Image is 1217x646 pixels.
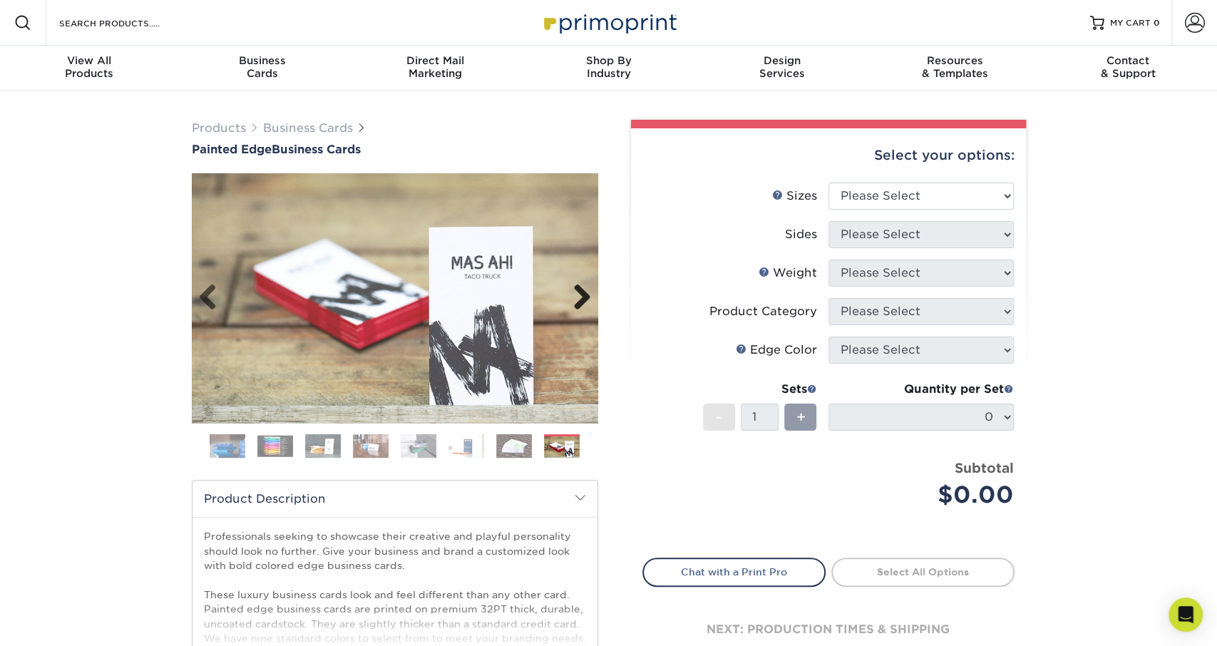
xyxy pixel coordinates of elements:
div: & Support [1042,54,1215,80]
span: Business [175,54,349,67]
img: Business Cards 07 [496,434,532,458]
div: Sets [703,381,817,398]
span: Design [695,54,868,67]
div: Cards [175,54,349,80]
img: Business Cards 02 [257,435,293,457]
span: Direct Mail [349,54,522,67]
img: Business Cards 01 [210,429,245,464]
a: Business Cards [263,121,353,135]
img: Painted Edge 08 [192,158,598,439]
div: Product Category [709,303,817,320]
h1: Business Cards [192,143,598,156]
img: Business Cards 03 [305,434,341,458]
span: Shop By [522,54,695,67]
a: Select All Options [831,558,1015,586]
div: Sides [785,226,817,243]
span: + [796,406,805,428]
input: SEARCH PRODUCTS..... [58,14,197,31]
span: View All [3,54,176,67]
div: Edge Color [736,342,817,359]
a: View AllProducts [3,46,176,91]
img: Primoprint [538,7,680,38]
a: Products [192,121,246,135]
div: Products [3,54,176,80]
div: Select your options: [642,128,1015,183]
a: Contact& Support [1042,46,1215,91]
div: Quantity per Set [828,381,1014,398]
a: Chat with a Print Pro [642,558,826,586]
div: Marketing [349,54,522,80]
span: 0 [1154,18,1160,28]
img: Business Cards 06 [448,434,484,458]
div: Industry [522,54,695,80]
img: Business Cards 04 [353,434,389,458]
div: Weight [759,265,817,282]
a: Direct MailMarketing [349,46,522,91]
div: & Templates [868,54,1042,80]
span: Painted Edge [192,143,272,156]
a: Painted EdgeBusiness Cards [192,143,598,156]
a: Shop ByIndustry [522,46,695,91]
div: Services [695,54,868,80]
span: MY CART [1110,17,1151,29]
strong: Subtotal [955,460,1014,476]
img: Business Cards 08 [544,435,580,460]
div: Open Intercom Messenger [1169,598,1203,632]
div: $0.00 [839,478,1014,512]
a: DesignServices [695,46,868,91]
div: Sizes [772,188,817,205]
a: Resources& Templates [868,46,1042,91]
a: BusinessCards [175,46,349,91]
span: - [716,406,722,428]
img: Business Cards 05 [401,434,436,458]
span: Contact [1042,54,1215,67]
h2: Product Description [192,481,597,517]
span: Resources [868,54,1042,67]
